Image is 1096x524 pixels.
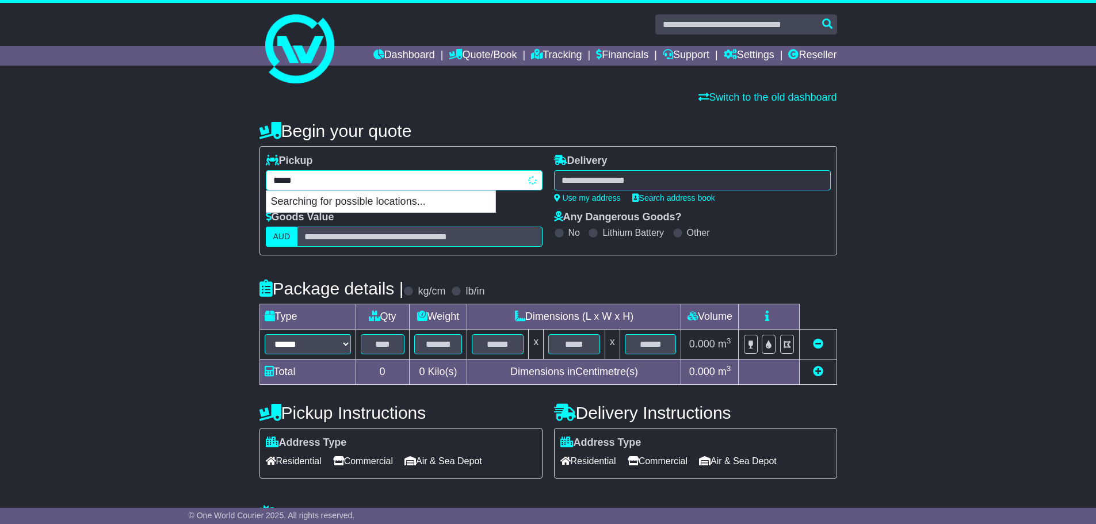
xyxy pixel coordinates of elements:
[259,359,356,385] td: Total
[554,155,608,167] label: Delivery
[259,504,837,523] h4: Warranty & Insurance
[596,46,648,66] a: Financials
[373,46,435,66] a: Dashboard
[333,452,393,470] span: Commercial
[724,46,774,66] a: Settings
[632,193,715,202] a: Search address book
[266,155,313,167] label: Pickup
[419,366,425,377] span: 0
[689,366,715,377] span: 0.000
[266,452,322,470] span: Residential
[560,452,616,470] span: Residential
[409,304,467,330] td: Weight
[554,193,621,202] a: Use my address
[266,211,334,224] label: Goods Value
[531,46,582,66] a: Tracking
[266,227,298,247] label: AUD
[605,330,620,359] td: x
[529,330,544,359] td: x
[418,285,445,298] label: kg/cm
[404,452,482,470] span: Air & Sea Depot
[259,121,837,140] h4: Begin your quote
[449,46,517,66] a: Quote/Book
[259,304,356,330] td: Type
[266,191,495,213] p: Searching for possible locations...
[266,170,543,190] typeahead: Please provide city
[568,227,580,238] label: No
[189,511,355,520] span: © One World Courier 2025. All rights reserved.
[727,364,731,373] sup: 3
[266,437,347,449] label: Address Type
[554,211,682,224] label: Any Dangerous Goods?
[788,46,837,66] a: Reseller
[259,403,543,422] h4: Pickup Instructions
[465,285,484,298] label: lb/in
[687,227,710,238] label: Other
[560,437,641,449] label: Address Type
[663,46,709,66] a: Support
[259,279,404,298] h4: Package details |
[699,452,777,470] span: Air & Sea Depot
[718,338,731,350] span: m
[681,304,739,330] td: Volume
[554,403,837,422] h4: Delivery Instructions
[813,366,823,377] a: Add new item
[689,338,715,350] span: 0.000
[602,227,664,238] label: Lithium Battery
[356,304,409,330] td: Qty
[628,452,688,470] span: Commercial
[698,91,837,103] a: Switch to the old dashboard
[409,359,467,385] td: Kilo(s)
[718,366,731,377] span: m
[813,338,823,350] a: Remove this item
[467,359,681,385] td: Dimensions in Centimetre(s)
[356,359,409,385] td: 0
[467,304,681,330] td: Dimensions (L x W x H)
[727,336,731,345] sup: 3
